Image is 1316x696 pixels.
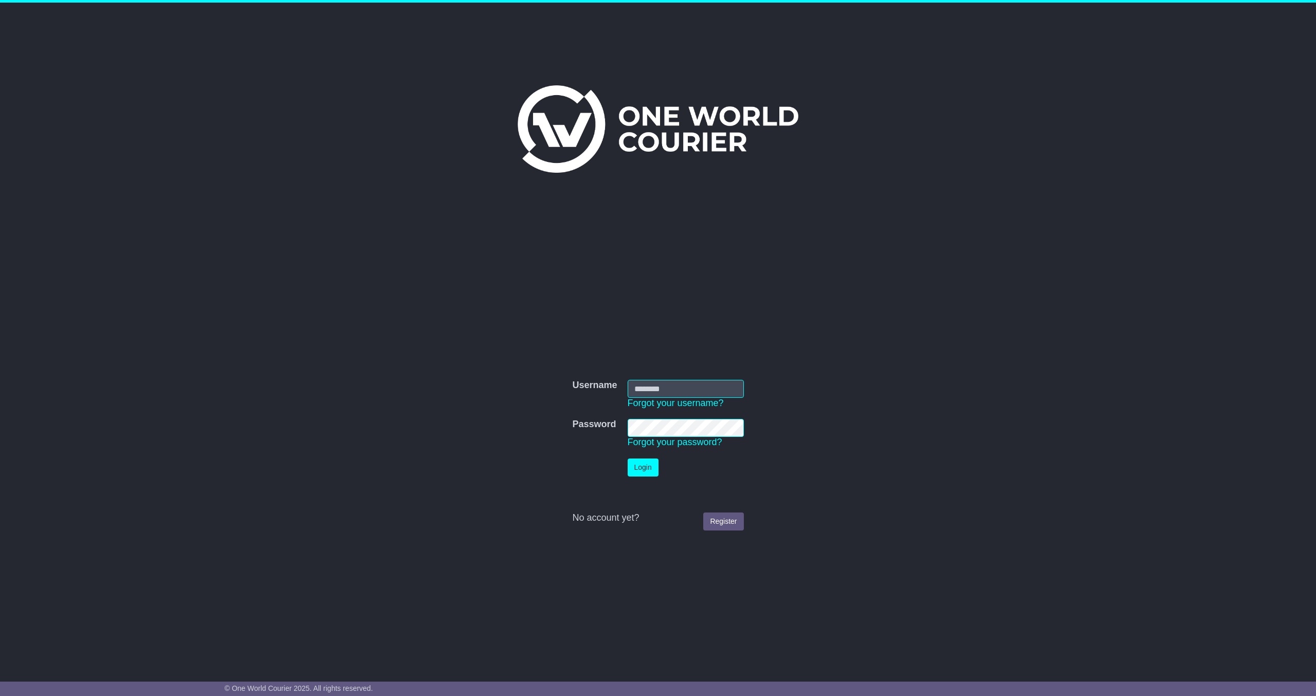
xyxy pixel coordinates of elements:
[518,85,798,173] img: One World
[572,512,743,524] div: No account yet?
[703,512,743,530] a: Register
[628,459,659,477] button: Login
[628,437,722,447] a: Forgot your password?
[628,398,724,408] a: Forgot your username?
[225,684,373,692] span: © One World Courier 2025. All rights reserved.
[572,380,617,391] label: Username
[572,419,616,430] label: Password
